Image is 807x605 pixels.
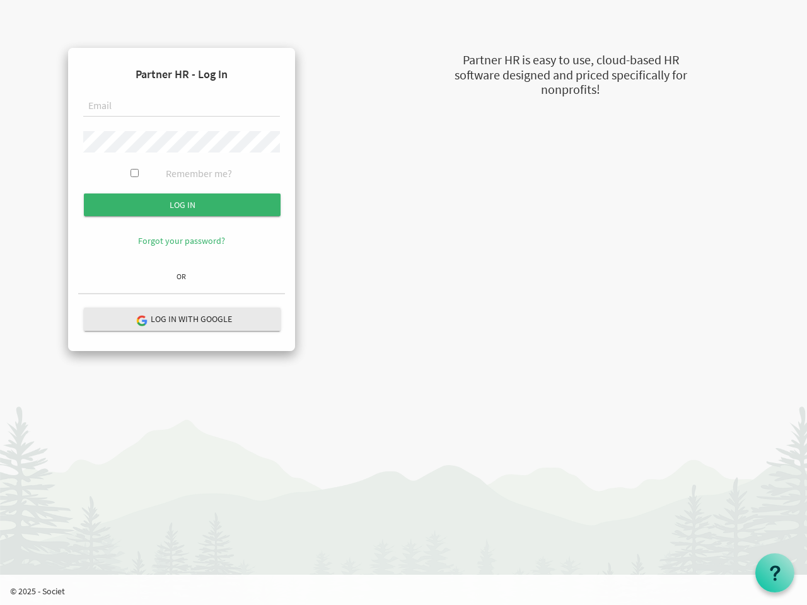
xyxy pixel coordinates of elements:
[84,308,281,331] button: Log in with Google
[391,51,750,69] div: Partner HR is easy to use, cloud-based HR
[10,585,807,597] p: © 2025 - Societ
[391,81,750,99] div: nonprofits!
[83,96,280,117] input: Email
[391,66,750,84] div: software designed and priced specifically for
[84,193,281,216] input: Log in
[136,314,147,326] img: google-logo.png
[78,58,285,91] h4: Partner HR - Log In
[138,235,225,246] a: Forgot your password?
[78,272,285,280] h6: OR
[166,166,232,181] label: Remember me?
